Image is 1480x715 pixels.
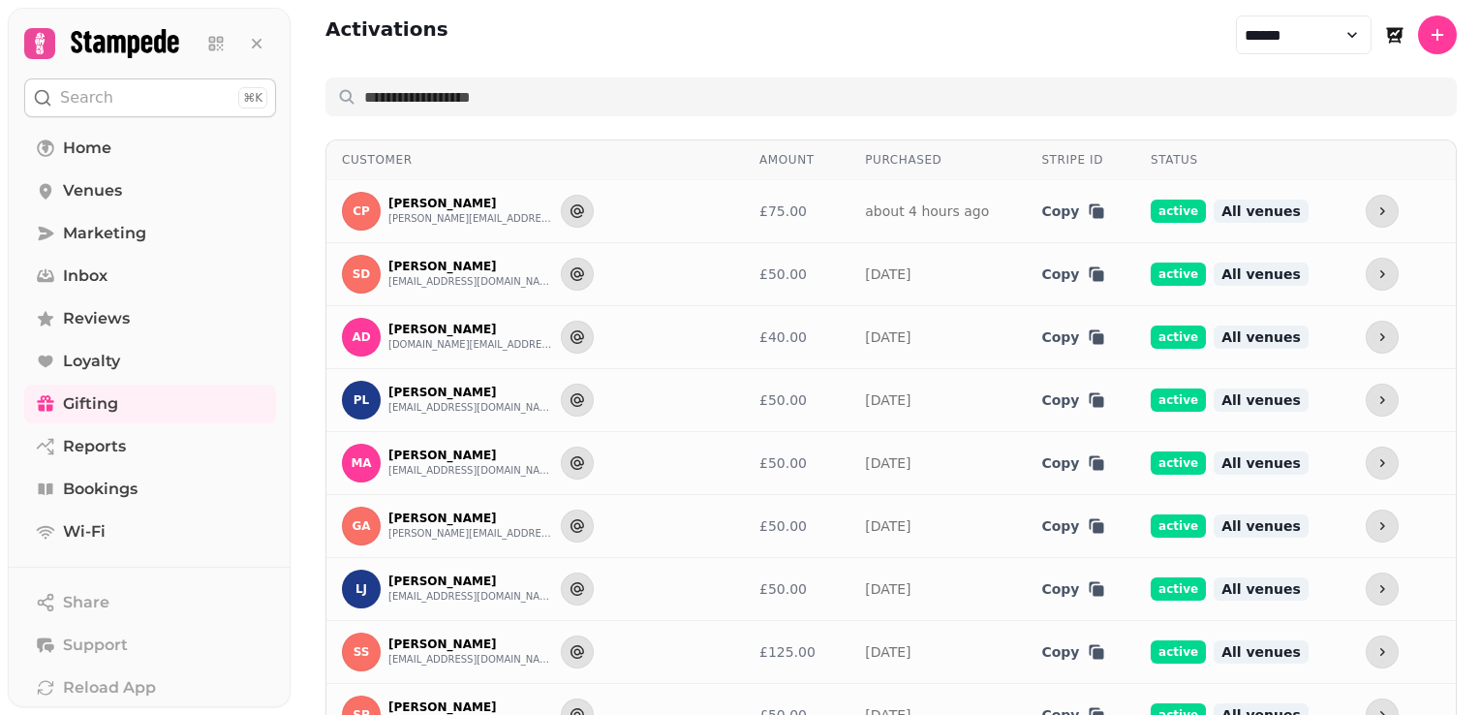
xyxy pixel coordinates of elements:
[759,390,834,410] div: £50.00
[388,211,553,227] button: [PERSON_NAME][EMAIL_ADDRESS][DOMAIN_NAME]
[388,511,553,526] p: [PERSON_NAME]
[1214,326,1309,349] span: All venues
[24,129,276,168] a: Home
[388,448,553,463] p: [PERSON_NAME]
[1151,263,1206,286] span: active
[865,152,1010,168] div: Purchased
[388,259,553,274] p: [PERSON_NAME]
[388,385,553,400] p: [PERSON_NAME]
[24,626,276,665] button: Support
[24,427,276,466] a: Reports
[1151,200,1206,223] span: active
[1041,327,1106,347] button: Copy
[1366,510,1399,543] button: more
[24,513,276,551] a: Wi-Fi
[388,637,553,652] p: [PERSON_NAME]
[63,591,109,614] span: Share
[388,400,553,416] button: [EMAIL_ADDRESS][DOMAIN_NAME]
[561,636,594,668] button: Send to
[60,86,113,109] p: Search
[63,392,118,416] span: Gifting
[388,589,553,605] button: [EMAIL_ADDRESS][DOMAIN_NAME]
[1151,577,1206,601] span: active
[1151,451,1206,475] span: active
[388,526,553,542] button: [PERSON_NAME][EMAIL_ADDRESS][DOMAIN_NAME]
[865,329,910,345] a: [DATE]
[1041,453,1106,473] button: Copy
[1366,195,1399,228] button: more
[561,573,594,606] button: Send to
[24,214,276,253] a: Marketing
[353,204,370,218] span: CP
[24,78,276,117] button: Search⌘K
[1041,152,1120,168] div: Stripe ID
[24,171,276,210] a: Venues
[63,435,126,458] span: Reports
[24,299,276,338] a: Reviews
[1151,389,1206,412] span: active
[63,264,108,288] span: Inbox
[561,384,594,417] button: Send to
[1041,642,1106,662] button: Copy
[354,645,370,659] span: SS
[1041,390,1106,410] button: Copy
[1214,200,1309,223] span: All venues
[1366,384,1399,417] button: more
[352,330,370,344] span: AD
[1151,326,1206,349] span: active
[354,393,369,407] span: PL
[865,392,910,408] a: [DATE]
[759,516,834,536] div: £50.00
[388,652,553,668] button: [EMAIL_ADDRESS][DOMAIN_NAME]
[63,222,146,245] span: Marketing
[1041,579,1106,599] button: Copy
[63,350,120,373] span: Loyalty
[1366,636,1399,668] button: more
[1151,152,1335,168] div: Status
[388,463,553,479] button: [EMAIL_ADDRESS][DOMAIN_NAME]
[865,266,910,282] a: [DATE]
[1214,640,1309,664] span: All venues
[865,644,910,660] a: [DATE]
[388,322,553,337] p: [PERSON_NAME]
[388,274,553,290] button: [EMAIL_ADDRESS][DOMAIN_NAME]
[388,699,553,715] p: [PERSON_NAME]
[865,455,910,471] a: [DATE]
[355,582,367,596] span: LJ
[24,257,276,295] a: Inbox
[63,307,130,330] span: Reviews
[24,470,276,509] a: Bookings
[325,16,448,54] h2: Activations
[63,520,106,544] span: Wi-Fi
[865,581,910,597] a: [DATE]
[1366,573,1399,606] button: more
[1214,389,1309,412] span: All venues
[238,87,267,109] div: ⌘K
[1041,264,1106,284] button: Copy
[1214,451,1309,475] span: All venues
[759,453,834,473] div: £50.00
[351,456,371,470] span: MA
[1366,447,1399,480] button: more
[1366,258,1399,291] button: more
[24,342,276,381] a: Loyalty
[1151,514,1206,538] span: active
[561,321,594,354] button: Send to
[865,203,989,219] a: about 4 hours ago
[388,337,553,353] button: [DOMAIN_NAME][EMAIL_ADDRESS][DOMAIN_NAME]
[63,179,122,202] span: Venues
[63,676,156,699] span: Reload App
[561,195,594,228] button: Send to
[1151,640,1206,664] span: active
[561,258,594,291] button: Send to
[865,518,910,534] a: [DATE]
[24,583,276,622] button: Share
[63,137,111,160] span: Home
[342,152,728,168] div: Customer
[63,478,138,501] span: Bookings
[759,642,834,662] div: £125.00
[759,327,834,347] div: £40.00
[1214,514,1309,538] span: All venues
[759,202,834,221] div: £75.00
[759,579,834,599] div: £50.00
